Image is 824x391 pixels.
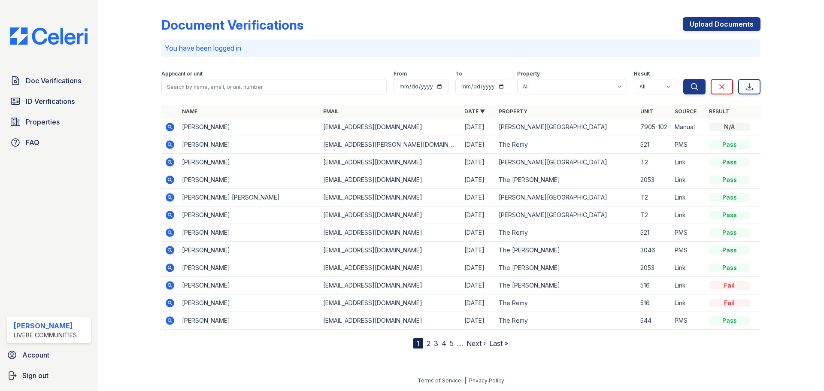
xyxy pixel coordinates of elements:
[495,224,636,242] td: The Remy
[709,228,750,237] div: Pass
[26,117,60,127] span: Properties
[464,108,485,115] a: Date ▼
[434,339,438,348] a: 3
[7,72,91,89] a: Doc Verifications
[14,331,77,339] div: LiveBe Communities
[671,277,706,294] td: Link
[637,224,671,242] td: 521
[637,189,671,206] td: T2
[461,189,495,206] td: [DATE]
[671,224,706,242] td: PMS
[179,154,320,171] td: [PERSON_NAME]
[320,294,461,312] td: [EMAIL_ADDRESS][DOMAIN_NAME]
[461,242,495,259] td: [DATE]
[179,242,320,259] td: [PERSON_NAME]
[671,171,706,189] td: Link
[671,294,706,312] td: Link
[418,377,461,384] a: Terms of Service
[320,224,461,242] td: [EMAIL_ADDRESS][DOMAIN_NAME]
[461,294,495,312] td: [DATE]
[179,259,320,277] td: [PERSON_NAME]
[637,206,671,224] td: T2
[320,136,461,154] td: [EMAIL_ADDRESS][PERSON_NAME][DOMAIN_NAME]
[442,339,446,348] a: 4
[461,118,495,136] td: [DATE]
[461,259,495,277] td: [DATE]
[671,136,706,154] td: PMS
[709,108,729,115] a: Result
[320,206,461,224] td: [EMAIL_ADDRESS][DOMAIN_NAME]
[179,171,320,189] td: [PERSON_NAME]
[461,206,495,224] td: [DATE]
[671,206,706,224] td: Link
[461,312,495,330] td: [DATE]
[320,242,461,259] td: [EMAIL_ADDRESS][DOMAIN_NAME]
[3,346,94,364] a: Account
[7,134,91,151] a: FAQ
[495,242,636,259] td: The [PERSON_NAME]
[637,136,671,154] td: 521
[709,211,750,219] div: Pass
[22,350,49,360] span: Account
[179,312,320,330] td: [PERSON_NAME]
[3,367,94,384] a: Sign out
[179,294,320,312] td: [PERSON_NAME]
[320,171,461,189] td: [EMAIL_ADDRESS][DOMAIN_NAME]
[179,189,320,206] td: [PERSON_NAME] [PERSON_NAME]
[709,193,750,202] div: Pass
[637,118,671,136] td: 7905-102
[495,206,636,224] td: [PERSON_NAME][GEOGRAPHIC_DATA]
[26,137,39,148] span: FAQ
[461,154,495,171] td: [DATE]
[637,154,671,171] td: T2
[709,140,750,149] div: Pass
[165,43,757,53] p: You have been logged in
[320,154,461,171] td: [EMAIL_ADDRESS][DOMAIN_NAME]
[709,176,750,184] div: Pass
[464,377,466,384] div: |
[671,154,706,171] td: Link
[495,189,636,206] td: [PERSON_NAME][GEOGRAPHIC_DATA]
[637,312,671,330] td: 544
[161,17,303,33] div: Document Verifications
[495,277,636,294] td: The [PERSON_NAME]
[26,76,81,86] span: Doc Verifications
[320,118,461,136] td: [EMAIL_ADDRESS][DOMAIN_NAME]
[320,277,461,294] td: [EMAIL_ADDRESS][DOMAIN_NAME]
[683,17,760,31] a: Upload Documents
[427,339,430,348] a: 2
[671,259,706,277] td: Link
[675,108,697,115] a: Source
[489,339,508,348] a: Last »
[709,281,750,290] div: Fail
[179,206,320,224] td: [PERSON_NAME]
[467,339,486,348] a: Next ›
[7,113,91,130] a: Properties
[450,339,454,348] a: 5
[461,136,495,154] td: [DATE]
[14,321,77,331] div: [PERSON_NAME]
[495,259,636,277] td: The [PERSON_NAME]
[413,338,423,349] div: 1
[637,294,671,312] td: 516
[495,154,636,171] td: [PERSON_NAME][GEOGRAPHIC_DATA]
[320,259,461,277] td: [EMAIL_ADDRESS][DOMAIN_NAME]
[179,277,320,294] td: [PERSON_NAME]
[495,294,636,312] td: The Remy
[671,118,706,136] td: Manual
[320,189,461,206] td: [EMAIL_ADDRESS][DOMAIN_NAME]
[457,338,463,349] span: …
[461,171,495,189] td: [DATE]
[671,189,706,206] td: Link
[3,27,94,45] img: CE_Logo_Blue-a8612792a0a2168367f1c8372b55b34899dd931a85d93a1a3d3e32e68fde9ad4.png
[709,123,750,131] div: N/A
[179,224,320,242] td: [PERSON_NAME]
[161,70,203,77] label: Applicant or unit
[495,136,636,154] td: The Remy
[640,108,653,115] a: Unit
[7,93,91,110] a: ID Verifications
[495,118,636,136] td: [PERSON_NAME][GEOGRAPHIC_DATA]
[671,242,706,259] td: PMS
[517,70,540,77] label: Property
